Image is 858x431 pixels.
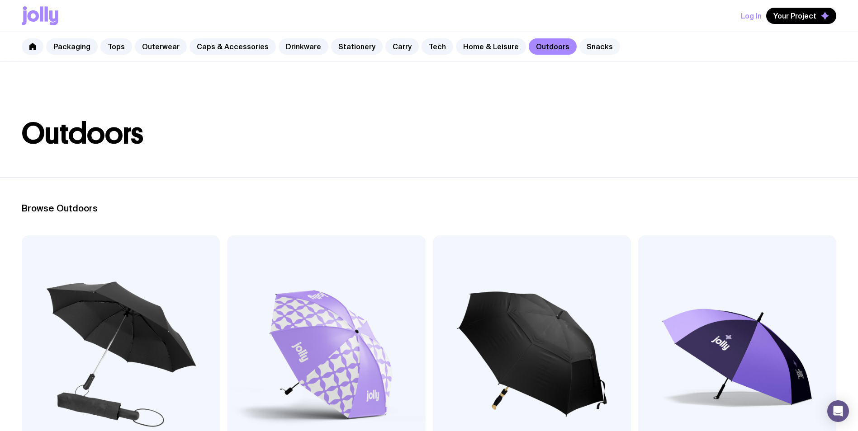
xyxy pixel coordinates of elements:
[46,38,98,55] a: Packaging
[529,38,577,55] a: Outdoors
[135,38,187,55] a: Outerwear
[827,400,849,422] div: Open Intercom Messenger
[331,38,383,55] a: Stationery
[741,8,762,24] button: Log In
[579,38,620,55] a: Snacks
[766,8,836,24] button: Your Project
[22,203,836,214] h2: Browse Outdoors
[100,38,132,55] a: Tops
[773,11,816,20] span: Your Project
[279,38,328,55] a: Drinkware
[385,38,419,55] a: Carry
[422,38,453,55] a: Tech
[456,38,526,55] a: Home & Leisure
[190,38,276,55] a: Caps & Accessories
[22,119,836,148] h1: Outdoors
